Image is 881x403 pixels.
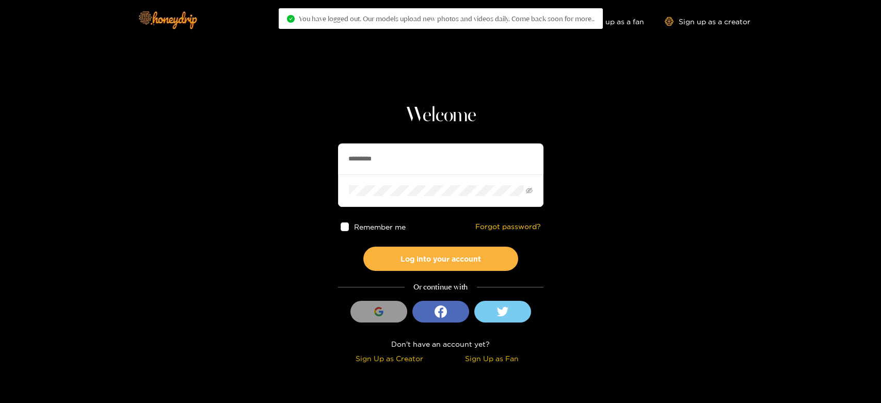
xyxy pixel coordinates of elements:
[338,281,543,293] div: Or continue with
[299,14,595,23] span: You have logged out. Our models upload new photos and videos daily. Come back soon for more..
[665,17,750,26] a: Sign up as a creator
[354,223,406,231] span: Remember me
[573,17,644,26] a: Sign up as a fan
[475,222,541,231] a: Forgot password?
[443,352,541,364] div: Sign Up as Fan
[287,15,295,23] span: check-circle
[341,352,438,364] div: Sign Up as Creator
[526,187,533,194] span: eye-invisible
[338,338,543,350] div: Don't have an account yet?
[338,103,543,128] h1: Welcome
[363,247,518,271] button: Log into your account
